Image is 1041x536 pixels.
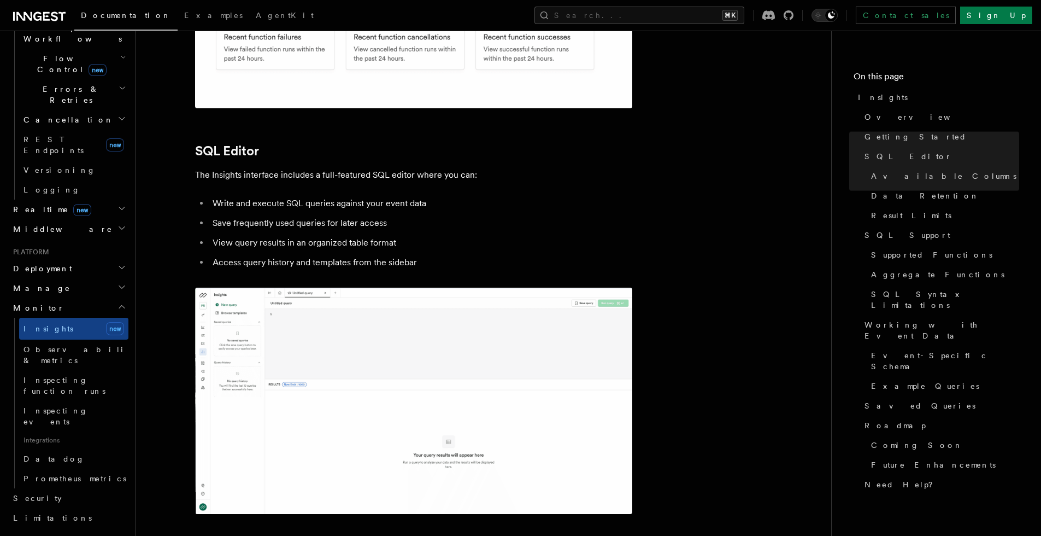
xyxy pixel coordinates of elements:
[864,230,950,241] span: SQL Support
[256,11,314,20] span: AgentKit
[19,53,120,75] span: Flow Control
[864,112,977,123] span: Overview
[9,278,128,298] button: Manage
[19,114,114,125] span: Cancellation
[23,376,105,395] span: Inspecting function runs
[19,340,128,370] a: Observability & metrics
[19,49,128,79] button: Flow Controlnew
[9,508,128,528] a: Limitations
[860,475,1019,494] a: Need Help?
[23,166,96,174] span: Versioning
[9,298,128,318] button: Monitor
[73,204,91,216] span: new
[854,88,1019,107] a: Insights
[23,345,136,365] span: Observability & metrics
[19,432,128,449] span: Integrations
[9,259,128,278] button: Deployment
[856,7,956,24] a: Contact sales
[195,167,632,183] p: The Insights interface includes a full-featured SQL editor where you can:
[19,84,119,106] span: Errors & Retries
[13,494,62,503] span: Security
[871,269,1004,280] span: Aggregate Functions
[23,185,80,194] span: Logging
[23,474,126,483] span: Prometheus metrics
[860,416,1019,435] a: Roadmap
[871,289,1019,311] span: SQL Syntax Limitations
[867,455,1019,475] a: Future Enhancements
[19,180,128,200] a: Logging
[184,11,243,20] span: Examples
[9,318,128,488] div: Monitor
[860,127,1019,147] a: Getting Started
[106,322,124,335] span: new
[19,22,122,44] span: Steps & Workflows
[534,7,744,24] button: Search...⌘K
[871,350,1019,372] span: Event-Specific Schema
[23,135,84,155] span: REST Endpoints
[811,9,838,22] button: Toggle dark mode
[19,130,128,160] a: REST Endpointsnew
[871,249,992,260] span: Supported Functions
[867,265,1019,284] a: Aggregate Functions
[867,376,1019,396] a: Example Queries
[860,396,1019,416] a: Saved Queries
[722,10,738,21] kbd: ⌘K
[89,64,107,76] span: new
[9,248,49,257] span: Platform
[195,288,632,514] img: Sql Editor View
[864,479,940,490] span: Need Help?
[860,225,1019,245] a: SQL Support
[178,3,249,30] a: Examples
[74,3,178,31] a: Documentation
[19,18,128,49] button: Steps & Workflows
[195,143,259,159] a: SQL Editor
[871,440,963,451] span: Coming Soon
[19,370,128,401] a: Inspecting function runs
[9,204,91,215] span: Realtime
[19,449,128,469] a: Datadog
[864,319,1019,341] span: Working with Event Data
[249,3,320,30] a: AgentKit
[9,302,64,313] span: Monitor
[860,107,1019,127] a: Overview
[864,400,975,411] span: Saved Queries
[209,255,632,270] li: Access query history and templates from the sidebar
[867,346,1019,376] a: Event-Specific Schema
[9,263,72,274] span: Deployment
[19,401,128,432] a: Inspecting events
[867,245,1019,265] a: Supported Functions
[19,79,128,110] button: Errors & Retries
[9,200,128,219] button: Realtimenew
[867,206,1019,225] a: Result Limits
[9,283,70,294] span: Manage
[854,70,1019,88] h4: On this page
[209,215,632,231] li: Save frequently used queries for later access
[9,488,128,508] a: Security
[19,469,128,488] a: Prometheus metrics
[871,381,979,392] span: Example Queries
[867,435,1019,455] a: Coming Soon
[19,160,128,180] a: Versioning
[858,92,908,103] span: Insights
[871,171,1016,182] span: Available Columns
[13,514,92,522] span: Limitations
[864,131,967,142] span: Getting Started
[867,186,1019,206] a: Data Retention
[106,138,124,152] span: new
[23,455,85,463] span: Datadog
[23,406,88,426] span: Inspecting events
[23,324,73,333] span: Insights
[209,196,632,211] li: Write and execute SQL queries against your event data
[860,147,1019,166] a: SQL Editor
[9,219,128,239] button: Middleware
[19,110,128,130] button: Cancellation
[871,210,951,221] span: Result Limits
[81,11,171,20] span: Documentation
[19,318,128,340] a: Insightsnew
[209,235,632,250] li: View query results in an organized table format
[871,190,979,201] span: Data Retention
[864,420,926,431] span: Roadmap
[860,315,1019,346] a: Working with Event Data
[9,224,113,235] span: Middleware
[960,7,1032,24] a: Sign Up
